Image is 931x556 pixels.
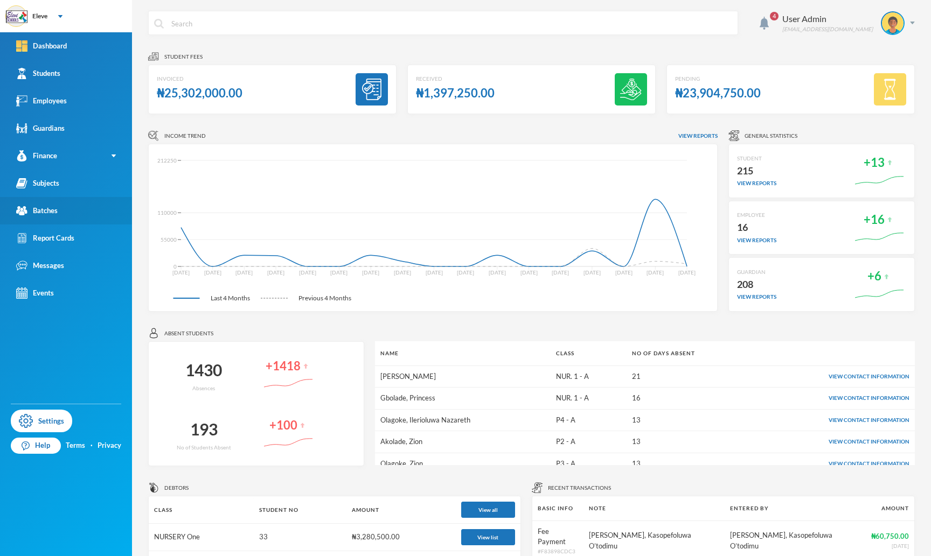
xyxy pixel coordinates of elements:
[149,524,254,551] td: NURSERY One
[235,269,253,276] tspan: [DATE]
[266,356,301,377] div: +1418
[177,444,231,452] div: No of Students Absent
[192,384,215,392] div: Absences
[170,11,732,36] input: Search
[882,12,904,34] img: STUDENT
[461,502,515,518] button: View all
[16,40,67,52] div: Dashboard
[647,269,664,276] tspan: [DATE]
[164,484,189,492] span: Debtors
[299,269,316,276] tspan: [DATE]
[627,341,755,365] th: No of days absent
[675,83,761,104] div: ₦23,904,750.00
[551,453,627,474] td: P3 - A
[627,409,755,431] td: 13
[157,209,177,216] tspan: 110000
[782,12,873,25] div: User Admin
[737,154,776,163] div: STUDENT
[866,496,914,520] th: Amount
[737,293,776,301] div: view reports
[66,440,85,451] a: Terms
[678,269,696,276] tspan: [DATE]
[489,269,506,276] tspan: [DATE]
[551,409,627,431] td: P4 - A
[254,496,347,524] th: Student No
[16,68,60,79] div: Students
[737,268,776,276] div: GUARDIAN
[200,293,261,303] span: Last 4 Months
[288,293,362,303] span: Previous 4 Months
[864,152,885,173] div: +13
[552,269,569,276] tspan: [DATE]
[149,496,254,524] th: Class
[154,19,164,29] img: search
[675,75,761,83] div: Pending
[761,372,909,381] div: View Contact Information
[375,453,551,474] td: Olagoke, Zion
[164,53,203,61] span: Student fees
[11,438,61,454] a: Help
[761,460,909,468] div: View Contact Information
[867,266,881,287] div: +6
[461,529,515,545] button: View list
[426,269,443,276] tspan: [DATE]
[615,269,633,276] tspan: [DATE]
[16,260,64,271] div: Messages
[330,269,348,276] tspan: [DATE]
[375,341,551,365] th: Name
[375,409,551,431] td: Olagoke, Ilerioluwa Nazareth
[172,269,190,276] tspan: [DATE]
[346,496,455,524] th: Amount
[161,236,177,243] tspan: 55000
[871,542,909,550] div: [DATE]
[157,83,242,104] div: ₦25,302,000.00
[416,83,495,104] div: ₦1,397,250.00
[583,496,725,520] th: Note
[16,123,65,134] div: Guardians
[457,269,474,276] tspan: [DATE]
[157,157,177,164] tspan: 212250
[164,329,213,337] span: Absent students
[362,269,379,276] tspan: [DATE]
[204,269,221,276] tspan: [DATE]
[190,415,218,444] div: 193
[725,496,866,520] th: Entered By
[91,440,93,451] div: ·
[538,547,579,555] div: # F83898CDC3
[627,431,755,453] td: 13
[173,263,177,270] tspan: 0
[520,269,538,276] tspan: [DATE]
[16,150,57,161] div: Finance
[16,205,58,216] div: Batches
[538,526,579,547] div: Fee Payment
[678,132,718,140] span: View reports
[551,365,627,388] td: NUR. 1 - A
[11,410,72,432] a: Settings
[16,233,74,244] div: Report Cards
[864,209,885,230] div: +16
[782,25,873,33] div: [EMAIL_ADDRESS][DOMAIN_NAME]
[871,532,909,540] strong: ₦60,750.00
[375,431,551,453] td: Akolade, Zion
[394,269,411,276] tspan: [DATE]
[627,365,755,388] td: 21
[737,276,776,293] div: 208
[185,356,222,384] div: 1430
[583,269,601,276] tspan: [DATE]
[737,219,776,236] div: 16
[148,65,397,114] a: Invoiced₦25,302,000.00
[346,524,455,551] td: ₦3,280,500.00
[551,388,627,410] td: NUR. 1 - A
[551,431,627,453] td: P2 - A
[532,496,584,520] th: Basic Info
[375,365,551,388] td: [PERSON_NAME]
[254,524,347,551] td: 33
[16,178,59,189] div: Subjects
[770,12,779,20] span: 4
[157,75,242,83] div: Invoiced
[32,11,47,21] div: Eleve
[627,388,755,410] td: 16
[761,416,909,424] div: View Contact Information
[627,453,755,474] td: 13
[16,287,54,299] div: Events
